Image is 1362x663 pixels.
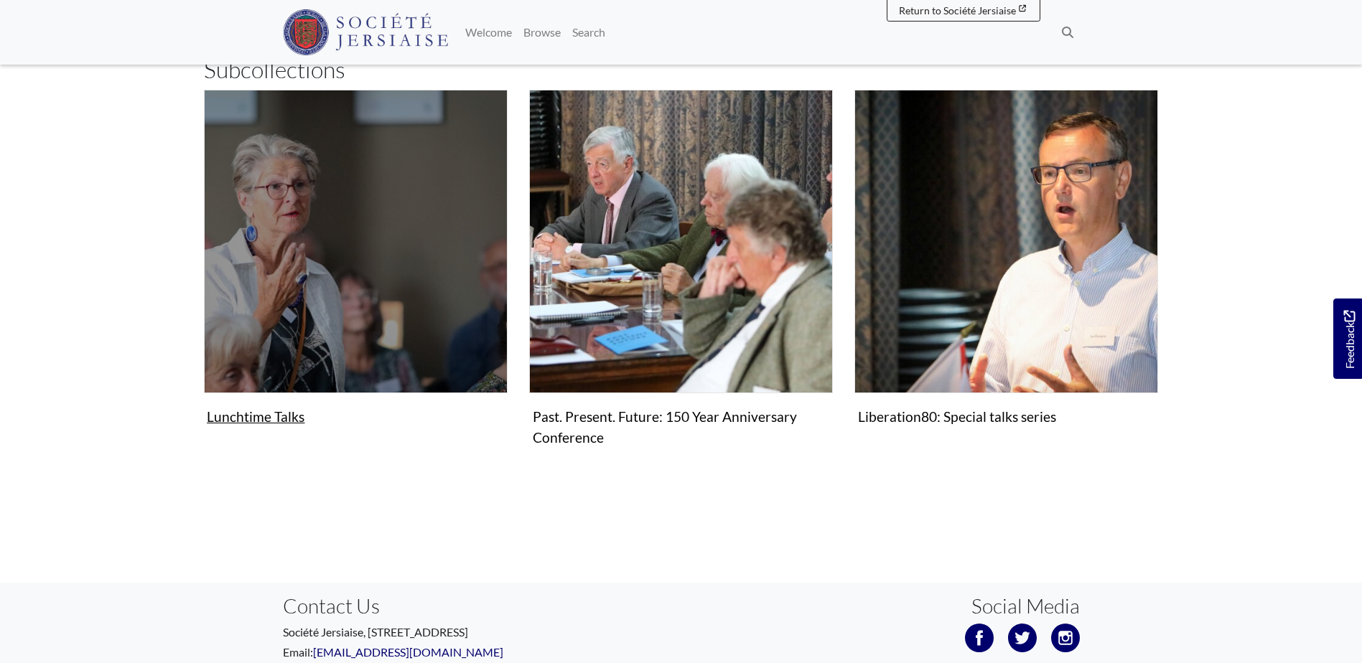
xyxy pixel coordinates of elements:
a: Lunchtime Talks Lunchtime Talks [204,90,508,431]
a: Browse [518,18,566,47]
a: [EMAIL_ADDRESS][DOMAIN_NAME] [313,645,503,659]
img: Lunchtime Talks [204,90,508,393]
span: Feedback [1340,310,1358,368]
h3: Social Media [971,594,1080,619]
img: Past. Present. Future: 150 Year Anniversary Conference [529,90,833,393]
p: Email: [283,644,671,661]
a: Search [566,18,611,47]
a: Liberation80: Special talks series Liberation80: Special talks series [854,90,1158,431]
a: Would you like to provide feedback? [1333,298,1362,379]
a: Welcome [460,18,518,47]
p: Société Jersiaise, [STREET_ADDRESS] [283,624,671,641]
div: Subcollection [518,90,844,474]
section: Subcollections [204,90,1159,491]
img: Société Jersiaise [283,9,449,55]
img: Liberation80: Special talks series [854,90,1158,393]
a: Société Jersiaise logo [283,6,449,59]
span: Return to Société Jersiaise [899,4,1016,17]
div: Subcollection [193,90,518,474]
h2: Subcollections [204,56,1159,83]
div: Subcollection [844,90,1169,474]
a: Past. Present. Future: 150 Year Anniversary Conference Past. Present. Future: 150 Year Anniversar... [529,90,833,452]
h3: Contact Us [283,594,671,619]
